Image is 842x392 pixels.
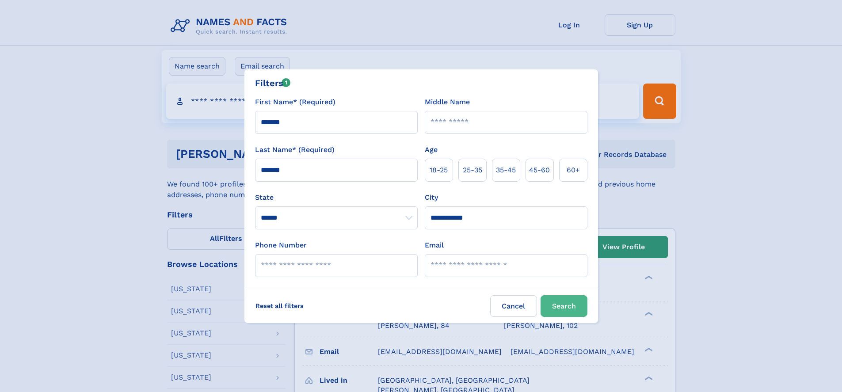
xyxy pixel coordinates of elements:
span: 18‑25 [430,165,448,175]
span: 45‑60 [529,165,550,175]
label: Cancel [490,295,537,317]
span: 35‑45 [496,165,516,175]
label: City [425,192,438,203]
label: State [255,192,418,203]
label: Phone Number [255,240,307,251]
label: Reset all filters [250,295,309,316]
label: Middle Name [425,97,470,107]
label: Last Name* (Required) [255,145,335,155]
button: Search [541,295,587,317]
label: First Name* (Required) [255,97,335,107]
label: Email [425,240,444,251]
label: Age [425,145,438,155]
div: Filters [255,76,291,90]
span: 25‑35 [463,165,482,175]
span: 60+ [567,165,580,175]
